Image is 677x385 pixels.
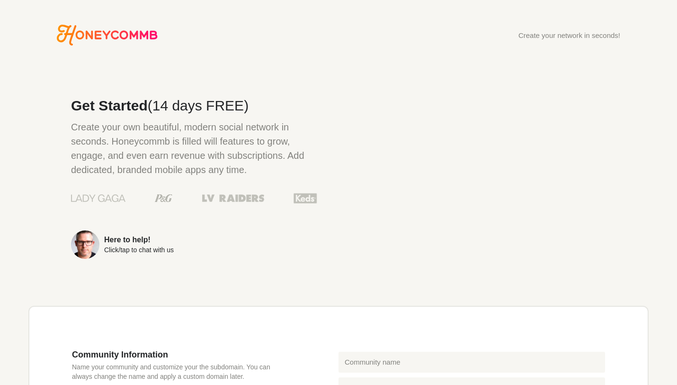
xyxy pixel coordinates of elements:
img: Lady Gaga [71,191,125,205]
a: Here to help!Click/tap to chat with us [71,230,317,259]
div: Here to help! [104,236,174,244]
input: Community name [338,352,605,373]
p: Name your community and customize your the subdomain. You can always change the name and apply a ... [72,362,282,381]
img: Las Vegas Raiders [202,194,264,202]
h3: Community Information [72,349,282,360]
h2: Get Started [71,99,317,113]
iframe: Intercom live chat [640,348,663,371]
img: Sean [71,230,99,259]
div: Click/tap to chat with us [104,247,174,253]
span: (14 days FREE) [148,98,249,113]
img: Procter & Gamble [155,194,172,202]
div: Create your network in seconds! [518,32,620,39]
svg: Honeycommb [57,25,158,46]
a: Go to Honeycommb homepage [57,25,158,46]
img: Keds [294,192,317,204]
p: Create your own beautiful, modern social network in seconds. Honeycommb is filled will features t... [71,120,317,177]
